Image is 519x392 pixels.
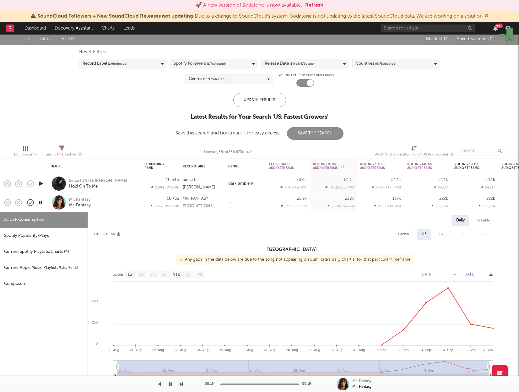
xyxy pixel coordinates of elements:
text: 30. Aug [331,348,343,352]
div: WoW % Change (Rolling 7D US Audio Streams) [375,151,453,158]
span: ( 0 / 78 selected) [375,60,396,68]
div: 51.6k ( +60.4 % ) [374,204,401,208]
button: 99+ [493,26,498,31]
button: Export CSV [94,232,120,236]
div: Save this search and bookmark it for easy access: [176,131,343,135]
text: 5. Sep [466,348,476,352]
text: → [453,272,457,276]
div: 222k [345,197,354,201]
div: 2.76k ( +9.71 % ) [280,185,307,189]
span: ( 14 to 5,475 d ago) [290,60,315,68]
span: : Due to a change to SoundCloud's system, Sodatone is not updating to the latest SoundCloud data.... [37,14,483,19]
a: US [24,35,30,43]
span: ( 15 / 17 selected) [203,75,225,83]
div: Rolling 3D US Audio Streams [360,162,392,170]
text: 1m [139,272,144,277]
h3: [GEOGRAPHIC_DATA] [88,246,496,253]
text: 22. Aug [152,348,164,352]
label: Exclude Lofi / Instrumental Labels [276,72,334,79]
div: Since & [PERSON_NAME] [183,176,222,191]
text: 27. Aug [264,348,275,352]
div: Showing 381 of 336,673 results [204,143,253,161]
div: Rolling 14D US Audio Streams [407,162,439,170]
div: Latest Day US Audio Streams [269,162,297,170]
div: Rolling 30D US Audio Streams [454,162,486,170]
div: Genre [228,165,260,168]
text: 23. Aug [175,348,186,352]
button: Saved Searches (1) [455,36,495,41]
div: 222k ( +347k % ) [327,204,354,208]
div: 54.1k ( +1.08M % ) [372,185,401,189]
span: ( 1 / 7 selected) [207,60,226,68]
div: 10,755 [167,197,179,201]
text: Zoom [113,272,123,277]
div: 00:19 [302,380,315,388]
div: 54.1k [391,178,401,182]
div: Record Label [183,165,213,168]
text: 28. Aug [286,348,298,352]
text: 25. Aug [219,348,231,352]
text: 0 [96,341,98,345]
div: Countries [356,60,396,68]
div: Ex-US [439,231,449,238]
div: Mr. Fantasy [69,203,91,208]
text: 500 [92,299,98,303]
div: Latest Results for Your Search ' US: Fastest Growers ' [176,113,343,121]
div: Showing 381 of 336,673 results [204,148,253,156]
text: 20. Aug [107,348,119,352]
div: Edit Columns [14,143,37,161]
text: 2. Sep [399,348,409,352]
div: 10,646 [166,178,179,182]
text: 6. Sep [483,348,493,352]
div: 🚀 A new version of Sodatone is now available. [196,2,302,9]
div: Filters [42,151,82,159]
text: All [197,272,202,277]
div: Any gaps in the data below are due to the song not appearing on Luminate's daily chart(s) for tha... [176,255,414,264]
a: Dashboard [20,22,50,35]
a: Leads [119,22,139,35]
text: 6m [162,272,168,277]
div: 137k [392,197,401,201]
a: Mr. Fantasy [69,197,91,203]
div: 00:19 [205,380,217,388]
text: 29. Aug [308,348,320,352]
div: Release Date [265,60,315,68]
span: Saved Searches [457,37,495,41]
div: US Building Rank [144,162,170,170]
div: Mr. Fantasy [352,384,371,390]
span: ( 1 ) [490,37,495,41]
div: Since [DATE], [PERSON_NAME] [69,178,127,184]
text: 3. Sep [421,348,431,352]
a: Hold On To Me [69,184,98,189]
div: 25.2k [297,197,307,201]
div: Daily [451,215,469,226]
input: Search for artists [381,24,475,32]
text: YTD [173,272,181,277]
div: 222k [486,197,495,201]
text: 24. Aug [197,348,208,352]
a: Discovery Assistant [50,22,97,35]
div: Global [398,231,409,238]
text: 3m [151,272,156,277]
div: 54.1k [344,178,354,182]
button: Refresh [305,2,323,9]
div: Edit Columns [14,151,37,158]
div: 222k [439,197,448,201]
div: 54.1k ( +1.35M % ) [325,185,354,189]
div: Record Label [83,60,127,68]
a: Global [40,35,52,43]
text: 31. Aug [353,348,365,352]
input: Search... [458,146,505,155]
div: Genres [189,75,225,83]
div: 222,374 [431,204,448,208]
text: 1. Sep [376,348,387,352]
div: Weekly [473,215,495,226]
div: 28.4k [296,178,307,182]
div: US [422,231,427,238]
div: Update Results [233,93,286,107]
span: ( 5 filters active) [53,153,77,156]
text: [DATE] [421,272,433,276]
span: Blocklist [426,37,449,41]
span: Dismiss [484,14,488,19]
